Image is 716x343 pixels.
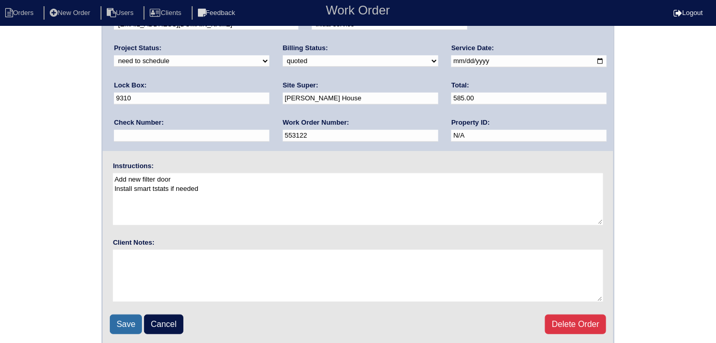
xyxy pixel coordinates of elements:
[44,9,98,17] a: New Order
[283,118,349,127] label: Work Order Number:
[113,161,154,171] label: Instructions:
[283,43,328,53] label: Billing Status:
[113,173,603,225] textarea: Add new filter door Install smart tstats if needed
[144,315,183,334] a: Cancel
[144,6,190,20] li: Clients
[113,238,154,247] label: Client Notes:
[101,6,142,20] li: Users
[283,81,319,90] label: Site Super:
[192,6,244,20] li: Feedback
[114,118,164,127] label: Check Number:
[144,9,190,17] a: Clients
[114,43,162,53] label: Project Status:
[110,315,142,334] input: Save
[545,315,606,334] a: Delete Order
[44,6,98,20] li: New Order
[674,9,703,17] a: Logout
[451,118,490,127] label: Property ID:
[101,9,142,17] a: Users
[451,81,469,90] label: Total:
[114,81,147,90] label: Lock Box:
[451,43,494,53] label: Service Date:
